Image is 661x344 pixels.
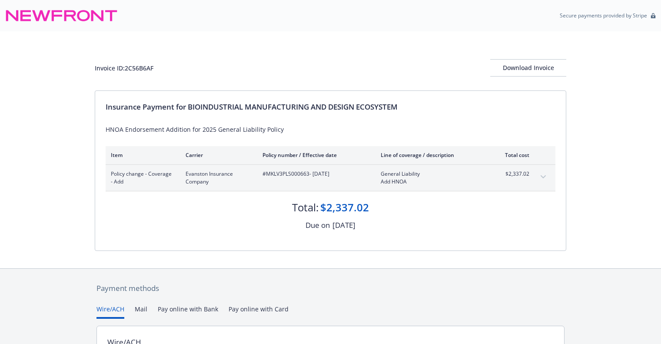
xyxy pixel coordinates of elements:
button: Mail [135,304,147,319]
button: Pay online with Card [229,304,289,319]
div: HNOA Endorsement Addition for 2025 General Liability Policy [106,125,555,134]
span: Evanston Insurance Company [186,170,249,186]
div: Invoice ID: 2C56B6AF [95,63,153,73]
div: [DATE] [332,220,355,231]
div: Total: [292,200,319,215]
div: Line of coverage / description [381,151,483,159]
span: Policy change - Coverage - Add [111,170,172,186]
p: Secure payments provided by Stripe [560,12,647,19]
span: $2,337.02 [497,170,529,178]
div: Download Invoice [490,60,566,76]
div: Due on [306,220,330,231]
span: General LiabilityAdd HNOA [381,170,483,186]
div: Carrier [186,151,249,159]
div: Insurance Payment for BIOINDUSTRIAL MANUFACTURING AND DESIGN ECOSYSTEM [106,101,555,113]
div: Total cost [497,151,529,159]
div: Payment methods [96,283,565,294]
span: Add HNOA [381,178,483,186]
button: expand content [536,170,550,184]
button: Download Invoice [490,59,566,77]
div: Policy change - Coverage - AddEvanston Insurance Company#MKLV3PLS000663- [DATE]General LiabilityA... [106,165,555,191]
span: #MKLV3PLS000663 - [DATE] [262,170,367,178]
button: Wire/ACH [96,304,124,319]
div: Item [111,151,172,159]
span: General Liability [381,170,483,178]
div: $2,337.02 [320,200,369,215]
div: Policy number / Effective date [262,151,367,159]
button: Pay online with Bank [158,304,218,319]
